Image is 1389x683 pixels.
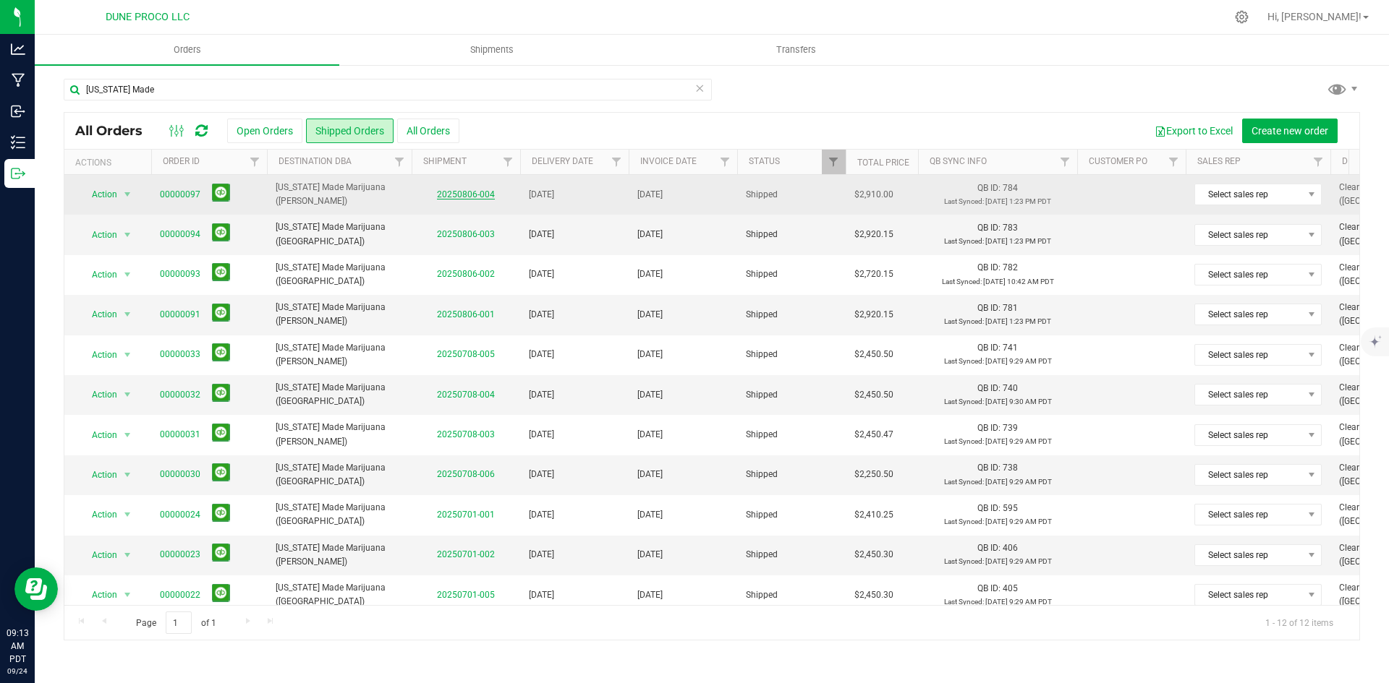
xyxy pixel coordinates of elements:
span: 782 [1003,262,1018,272]
span: [DATE] [637,188,663,202]
span: [US_STATE] Made Marijuana ([PERSON_NAME]) [276,341,403,369]
span: 406 [1003,543,1018,553]
span: [DATE] [637,588,663,602]
span: Last Synced: [944,517,984,525]
span: [US_STATE] Made Marijuana ([PERSON_NAME]) [276,301,403,328]
a: Customer PO [1089,156,1147,166]
span: Select sales rep [1195,585,1303,605]
a: Order ID [163,156,200,166]
a: 20250806-002 [437,269,495,279]
span: 739 [1003,423,1018,433]
span: 595 [1003,503,1018,513]
span: [DATE] [529,468,554,481]
span: Last Synced: [944,357,984,365]
span: [DATE] 9:29 AM PDT [985,517,1052,525]
span: $2,920.15 [854,308,893,322]
a: Total Price [857,158,909,168]
a: 20250708-003 [437,429,495,439]
span: Orders [154,43,221,56]
span: Shipped [746,468,837,481]
a: 00000022 [160,588,200,602]
span: Select sales rep [1195,425,1303,445]
span: Select sales rep [1195,465,1303,485]
span: [DATE] [529,388,554,402]
a: Shipments [339,35,644,65]
inline-svg: Inventory [11,135,25,150]
span: [DATE] 9:30 AM PDT [985,398,1052,405]
input: Search Order ID, Destination, Customer PO... [64,79,712,100]
span: Shipped [746,267,837,281]
span: $2,450.30 [854,588,893,602]
span: 405 [1003,583,1018,593]
span: Select sales rep [1195,184,1303,205]
span: select [119,265,137,285]
span: [DATE] [637,348,663,361]
span: [DATE] 1:23 PM PDT [985,317,1051,325]
span: QB ID: [977,503,1001,513]
a: 00000091 [160,308,200,322]
inline-svg: Outbound [11,166,25,181]
span: [DATE] 9:29 AM PDT [985,557,1052,565]
div: Actions [75,158,145,168]
span: Select sales rep [1195,385,1303,405]
span: QB ID: [977,262,1001,272]
span: [DATE] 1:23 PM PDT [985,237,1051,245]
span: Shipped [746,428,837,442]
span: QB ID: [977,303,1001,313]
span: QB ID: [977,463,1001,473]
span: Action [79,184,118,205]
span: [DATE] [529,267,554,281]
span: [US_STATE] Made Marijuana ([PERSON_NAME]) [276,541,403,569]
a: Orders [35,35,339,65]
a: 20250701-002 [437,549,495,559]
span: Last Synced: [944,317,984,325]
a: 00000094 [160,228,200,241]
a: 00000024 [160,508,200,522]
span: $2,410.25 [854,508,893,522]
span: $2,920.15 [854,228,893,241]
span: Shipments [451,43,533,56]
span: QB ID: [977,583,1001,593]
span: Action [79,265,118,285]
span: DUNE PROCO LLC [106,11,190,23]
span: $2,450.50 [854,348,893,361]
span: $2,450.50 [854,388,893,402]
span: Create new order [1252,125,1328,137]
a: Filter [496,150,520,174]
span: [DATE] [637,228,663,241]
a: 00000093 [160,267,200,281]
span: Action [79,345,118,365]
span: Select sales rep [1195,304,1303,325]
span: select [119,385,137,405]
a: 00000030 [160,468,200,481]
span: Shipped [746,508,837,522]
span: select [119,345,137,365]
span: [DATE] [637,388,663,402]
span: Hi, [PERSON_NAME]! [1267,11,1362,22]
span: [US_STATE] Made Marijuana ([PERSON_NAME]) [276,181,403,208]
iframe: Resource center [14,567,58,611]
span: Action [79,504,118,525]
span: Select sales rep [1195,345,1303,365]
span: QB ID: [977,543,1001,553]
span: [DATE] [637,468,663,481]
span: Last Synced: [944,437,984,445]
span: Shipped [746,188,837,202]
span: All Orders [75,123,157,139]
a: QB Sync Info [930,156,987,166]
span: select [119,184,137,205]
span: Select sales rep [1195,225,1303,245]
span: [DATE] 9:29 AM PDT [985,357,1052,365]
span: [US_STATE] Made Marijuana ([PERSON_NAME]) [276,421,403,448]
span: [US_STATE] Made Marijuana ([GEOGRAPHIC_DATA]) [276,261,403,288]
span: 784 [1003,183,1018,193]
span: Action [79,545,118,565]
a: Filter [1162,150,1186,174]
span: select [119,425,137,445]
span: Action [79,465,118,485]
a: 20250701-005 [437,590,495,600]
a: 00000023 [160,548,200,562]
span: [DATE] [529,348,554,361]
span: [DATE] [529,588,554,602]
span: [DATE] 9:29 AM PDT [985,478,1052,486]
